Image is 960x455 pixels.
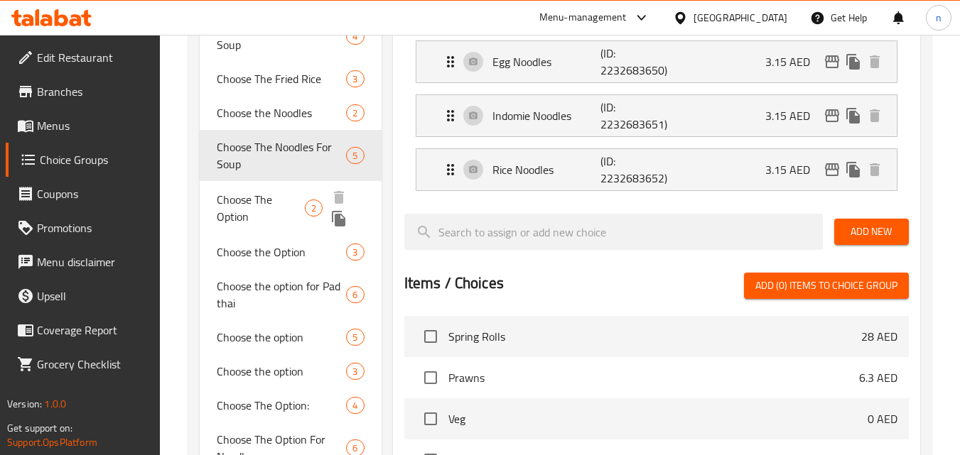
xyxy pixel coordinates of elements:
[328,208,350,229] button: duplicate
[416,322,446,351] span: Select choice
[217,70,346,87] span: Choose The Fried Rice
[200,62,381,96] div: Choose The Fried Rice3
[6,313,161,347] a: Coverage Report
[346,147,364,164] div: Choices
[404,214,823,250] input: search
[347,288,363,302] span: 6
[492,161,601,178] p: Rice Noodles
[864,159,885,180] button: delete
[346,104,364,121] div: Choices
[217,191,305,225] span: Choose The Option
[843,159,864,180] button: duplicate
[200,320,381,354] div: Choose the option5
[600,153,673,187] p: (ID: 2232683652)
[404,273,504,294] h2: Items / Choices
[821,159,843,180] button: edit
[37,185,149,202] span: Coupons
[200,96,381,130] div: Choose the Noodles2
[217,19,346,53] span: Choose the option for Soup
[843,51,864,72] button: duplicate
[448,328,861,345] span: Spring Rolls
[6,347,161,381] a: Grocery Checklist
[404,35,909,89] li: Expand
[6,40,161,75] a: Edit Restaurant
[7,419,72,437] span: Get support on:
[6,143,161,177] a: Choice Groups
[37,83,149,100] span: Branches
[861,328,897,345] p: 28 AED
[347,72,363,86] span: 3
[539,9,627,26] div: Menu-management
[765,107,821,124] p: 3.15 AED
[936,10,942,26] span: n
[328,187,350,208] button: delete
[37,322,149,339] span: Coverage Report
[6,245,161,279] a: Menu disclaimer
[859,369,897,386] p: 6.3 AED
[834,219,909,245] button: Add New
[37,49,149,66] span: Edit Restaurant
[600,45,673,79] p: (ID: 2232683650)
[416,149,897,190] div: Expand
[217,329,346,346] span: Choose the option
[416,363,446,393] span: Select choice
[347,365,363,378] span: 3
[6,211,161,245] a: Promotions
[346,286,364,303] div: Choices
[821,51,843,72] button: edit
[404,143,909,197] li: Expand
[600,99,673,133] p: (ID: 2232683651)
[346,70,364,87] div: Choices
[37,117,149,134] span: Menus
[492,53,601,70] p: Egg Noodles
[347,442,363,455] span: 6
[44,395,66,413] span: 1.0.0
[200,130,381,181] div: Choose The Noodles For Soup5
[347,246,363,259] span: 3
[347,399,363,412] span: 4
[416,404,446,434] span: Select choice
[744,273,909,299] button: Add (0) items to choice group
[217,243,346,261] span: Choose the Option
[37,219,149,236] span: Promotions
[217,138,346,172] span: Choose The Noodles For Soup
[416,41,897,82] div: Expand
[821,105,843,126] button: edit
[347,149,363,163] span: 5
[217,363,346,380] span: Choose the option
[416,95,897,136] div: Expand
[864,51,885,72] button: delete
[694,10,787,26] div: [GEOGRAPHIC_DATA]
[200,11,381,62] div: Choose the option for Soup4
[868,410,897,427] p: 0 AED
[200,181,381,235] div: Choose The Option2deleteduplicate
[492,107,601,124] p: Indomie Noodles
[347,30,363,43] span: 4
[200,269,381,320] div: Choose the option for Pad thai6
[346,28,364,45] div: Choices
[346,397,364,414] div: Choices
[217,278,346,312] span: Choose the option for Pad thai
[864,105,885,126] button: delete
[846,223,897,241] span: Add New
[200,235,381,269] div: Choose the Option3
[346,243,364,261] div: Choices
[37,287,149,305] span: Upsell
[305,199,323,216] div: Choices
[346,329,364,346] div: Choices
[6,279,161,313] a: Upsell
[37,253,149,270] span: Menu disclaimer
[765,53,821,70] p: 3.15 AED
[7,433,97,451] a: Support.OpsPlatform
[37,356,149,373] span: Grocery Checklist
[843,105,864,126] button: duplicate
[404,89,909,143] li: Expand
[765,161,821,178] p: 3.15 AED
[448,369,859,386] span: Prawns
[347,331,363,344] span: 5
[40,151,149,168] span: Choice Groups
[217,397,346,414] span: Choose The Option:
[347,106,363,120] span: 2
[217,104,346,121] span: Choose the Noodles
[6,109,161,143] a: Menus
